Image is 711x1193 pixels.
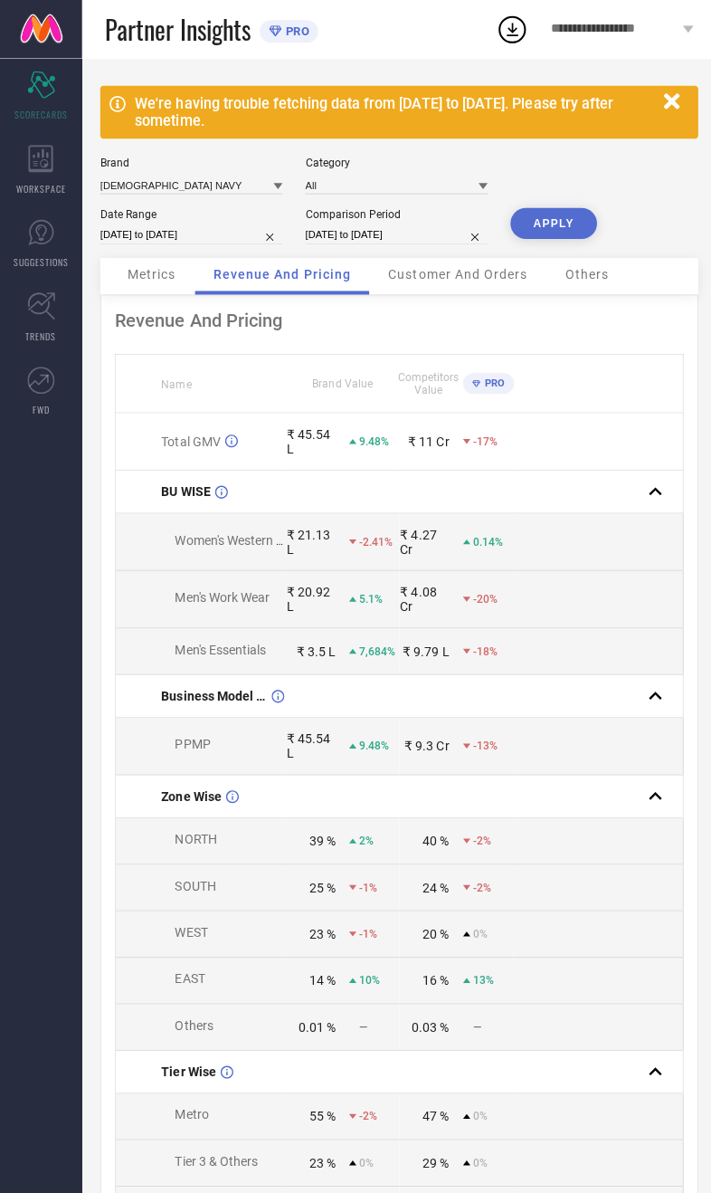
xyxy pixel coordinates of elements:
span: WEST [174,918,206,932]
span: PRO [280,24,307,38]
span: Competitors Value [394,368,455,394]
span: Women's Western Wear [174,529,303,543]
span: Tier 3 & Others [174,1145,256,1160]
span: — [356,1013,365,1026]
span: 9.48% [356,734,386,747]
span: 9.48% [356,432,386,444]
span: -1% [356,874,374,887]
span: Customer And Orders [385,265,524,280]
span: — [469,1013,478,1026]
div: 16 % [420,966,446,980]
span: PRO [477,375,501,387]
div: ₹ 20.92 L [284,580,333,609]
div: 20 % [420,920,446,934]
div: 24 % [420,873,446,888]
div: We're having trouble fetching data from [DATE] to [DATE]. Please try after sometime. [134,94,649,129]
span: -1% [356,921,374,933]
span: Others [174,1010,212,1025]
div: Brand [100,156,280,168]
div: ₹ 4.08 Cr [397,580,446,609]
input: Select comparison period [303,224,484,243]
span: 0.14% [469,531,499,544]
div: 29 % [420,1147,446,1161]
span: Partner Insights [104,11,249,48]
div: ₹ 45.54 L [284,726,333,755]
span: 7,684% [356,640,393,653]
div: 0.03 % [409,1012,446,1026]
span: SUGGESTIONS [14,253,69,267]
span: -18% [469,640,494,653]
span: FWD [33,400,50,414]
span: Metrics [127,265,175,280]
div: Date Range [100,206,280,219]
span: SOUTH [174,872,214,886]
span: WORKSPACE [16,180,66,194]
div: ₹ 9.79 L [400,639,446,654]
div: ₹ 9.3 Cr [402,733,446,748]
span: Others [561,265,604,280]
div: 0.01 % [296,1012,333,1026]
input: Select date range [100,224,280,243]
span: Tier Wise [160,1056,214,1071]
div: 47 % [420,1101,446,1115]
div: Open download list [492,13,525,45]
span: Total GMV [160,431,219,445]
div: ₹ 3.5 L [294,639,333,654]
span: Name [160,376,190,388]
span: -13% [469,734,494,747]
button: APPLY [507,206,592,237]
span: Business Model Wise [160,683,265,698]
span: -20% [469,588,494,601]
span: Men's Work Wear [174,586,268,600]
div: ₹ 4.27 Cr [397,523,446,552]
div: 23 % [307,1147,333,1161]
span: -2% [356,1102,374,1114]
div: 55 % [307,1101,333,1115]
div: Category [303,156,484,168]
div: 14 % [307,966,333,980]
div: ₹ 45.54 L [284,424,333,453]
span: Metro [174,1099,207,1113]
span: -2.41% [356,531,390,544]
span: 0% [469,921,484,933]
span: 0% [469,1148,484,1160]
span: BU WISE [160,481,209,495]
div: 40 % [420,827,446,842]
div: ₹ 11 Cr [405,431,446,445]
span: TRENDS [25,327,56,340]
span: NORTH [174,826,215,840]
span: -2% [469,874,488,887]
span: Zone Wise [160,783,220,797]
span: 13% [469,967,490,979]
span: EAST [174,964,204,978]
span: 5.1% [356,588,380,601]
div: 25 % [307,873,333,888]
div: Revenue And Pricing [114,307,678,329]
span: -17% [469,432,494,444]
div: 23 % [307,920,333,934]
span: PPMP [174,731,209,746]
span: 0% [356,1148,371,1160]
span: 0% [469,1102,484,1114]
div: ₹ 21.13 L [284,523,333,552]
span: Brand Value [310,375,370,387]
span: 2% [356,828,371,841]
span: Men's Essentials [174,637,264,652]
span: Revenue And Pricing [212,265,348,280]
div: 39 % [307,827,333,842]
span: 10% [356,967,377,979]
span: SCORECARDS [14,107,68,120]
div: Comparison Period [303,206,484,219]
span: -2% [469,828,488,841]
